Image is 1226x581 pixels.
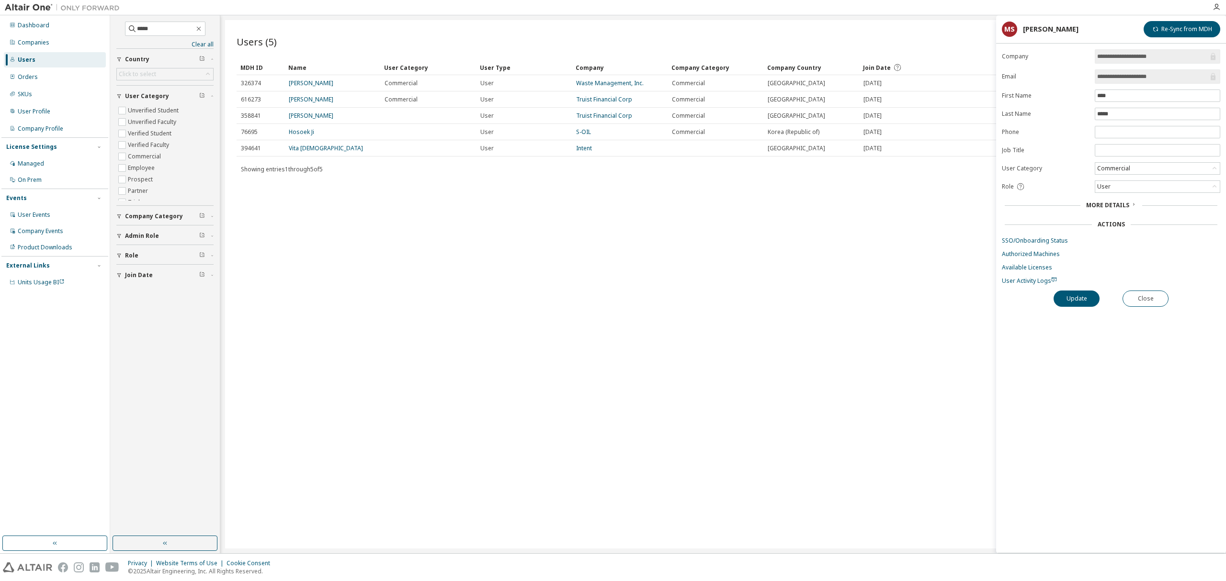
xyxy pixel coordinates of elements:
span: Clear filter [199,232,205,240]
span: Company Category [125,212,183,220]
a: Truist Financial Corp [576,95,632,103]
div: Name [288,60,376,75]
div: Privacy [128,559,156,567]
div: License Settings [6,143,57,151]
div: User [1095,181,1220,192]
span: 394641 [241,145,261,152]
div: [PERSON_NAME] [1023,25,1078,33]
div: SKUs [18,90,32,98]
span: User [480,96,494,103]
div: Cookie Consent [227,559,276,567]
div: Website Terms of Use [156,559,227,567]
a: [PERSON_NAME] [289,112,333,120]
div: Dashboard [18,22,49,29]
span: [DATE] [863,145,882,152]
div: External Links [6,262,50,269]
div: Commercial [1095,163,1220,174]
img: facebook.svg [58,562,68,572]
button: Role [116,245,214,266]
label: User Category [1002,165,1089,172]
span: Commercial [672,96,705,103]
label: Unverified Student [128,105,181,116]
span: User [480,128,494,136]
label: First Name [1002,92,1089,100]
div: Click to select [119,70,156,78]
span: User [480,112,494,120]
span: Join Date [125,271,153,279]
div: Commercial [1096,163,1132,174]
div: Managed [18,160,44,168]
img: altair_logo.svg [3,562,52,572]
div: User Type [480,60,568,75]
div: User Events [18,211,50,219]
label: Verified Faculty [128,139,171,151]
span: [GEOGRAPHIC_DATA] [768,96,825,103]
button: Update [1054,290,1100,307]
span: Users (5) [237,35,277,48]
div: Product Downloads [18,244,72,251]
div: User Category [384,60,472,75]
span: Role [1002,183,1014,190]
span: Clear filter [199,212,205,220]
span: User Category [125,92,169,100]
div: Users [18,56,35,64]
a: Vita [DEMOGRAPHIC_DATA] [289,144,363,152]
span: Clear filter [199,271,205,279]
span: Join Date [863,64,891,72]
a: Truist Financial Corp [576,112,632,120]
span: 76695 [241,128,258,136]
img: instagram.svg [74,562,84,572]
img: Altair One [5,3,125,12]
button: Re-Sync from MDH [1144,21,1220,37]
span: [DATE] [863,128,882,136]
span: Korea (Republic of) [768,128,819,136]
a: S-OIL [576,128,591,136]
div: MS [1002,22,1017,37]
button: Close [1123,290,1169,307]
label: Partner [128,185,150,197]
a: Waste Management, Inc. [576,79,644,87]
p: © 2025 Altair Engineering, Inc. All Rights Reserved. [128,567,276,575]
span: Role [125,252,138,259]
div: Events [6,194,27,202]
span: Units Usage BI [18,278,65,286]
span: Clear filter [199,56,205,63]
span: [DATE] [863,96,882,103]
div: Company Profile [18,125,63,133]
button: Country [116,49,214,70]
label: Company [1002,53,1089,60]
span: Clear filter [199,92,205,100]
span: [GEOGRAPHIC_DATA] [768,112,825,120]
a: [PERSON_NAME] [289,95,333,103]
span: 616273 [241,96,261,103]
label: Unverified Faculty [128,116,178,128]
span: Commercial [672,79,705,87]
div: On Prem [18,176,42,184]
label: Last Name [1002,110,1089,118]
div: Orders [18,73,38,81]
img: linkedin.svg [90,562,100,572]
div: Click to select [117,68,213,80]
a: SSO/Onboarding Status [1002,237,1220,245]
span: [DATE] [863,112,882,120]
svg: Date when the user was first added or directly signed up. If the user was deleted and later re-ad... [893,63,902,72]
a: [PERSON_NAME] [289,79,333,87]
label: Verified Student [128,128,173,139]
label: Job Title [1002,146,1089,154]
div: User Profile [18,108,50,115]
span: Clear filter [199,252,205,259]
div: Company Country [767,60,855,75]
span: User [480,79,494,87]
label: Phone [1002,128,1089,136]
a: Hosoek Ji [289,128,314,136]
label: Commercial [128,151,163,162]
div: User [1096,181,1112,192]
span: Admin Role [125,232,159,240]
span: [DATE] [863,79,882,87]
span: Showing entries 1 through 5 of 5 [241,165,323,173]
span: Commercial [672,128,705,136]
a: Intent [576,144,592,152]
span: Commercial [385,79,418,87]
div: Actions [1098,221,1125,228]
button: Join Date [116,265,214,286]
